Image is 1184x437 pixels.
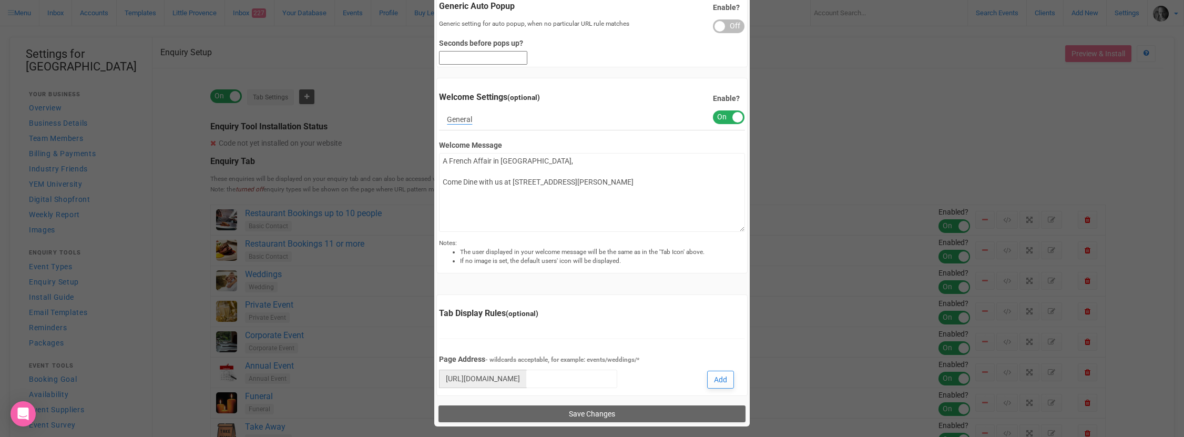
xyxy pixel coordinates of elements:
[439,239,744,266] small: Notes:
[460,257,744,266] li: If no image is set, the default users' icon will be displayed.
[439,20,629,27] small: Generic setting for auto popup, when no particular URL rule matches
[707,371,734,389] a: Add
[506,309,538,318] small: (optional)
[439,370,527,388] span: [URL][DOMAIN_NAME]
[439,92,744,104] legend: Welcome Settings
[439,38,584,48] label: Seconds before pops up?
[439,308,744,320] legend: Tab Display Rules
[11,401,36,426] div: Open Intercom Messenger
[713,93,740,104] label: Enable?
[439,354,691,364] label: Page Address
[713,2,740,13] label: Enable?
[438,405,745,422] input: Save Changes
[439,1,744,13] legend: Generic Auto Popup
[439,109,480,130] a: General
[507,93,540,101] small: (optional)
[439,140,744,150] label: Welcome Message
[439,153,744,232] textarea: A French Affair in [GEOGRAPHIC_DATA], Come Dine with us at [STREET_ADDRESS][PERSON_NAME]
[460,248,744,257] li: The user displayed in your welcome message will be the same as in the 'Tab Icon' above.
[485,356,639,363] small: - wildcards acceptable, for example: events/weddings/*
